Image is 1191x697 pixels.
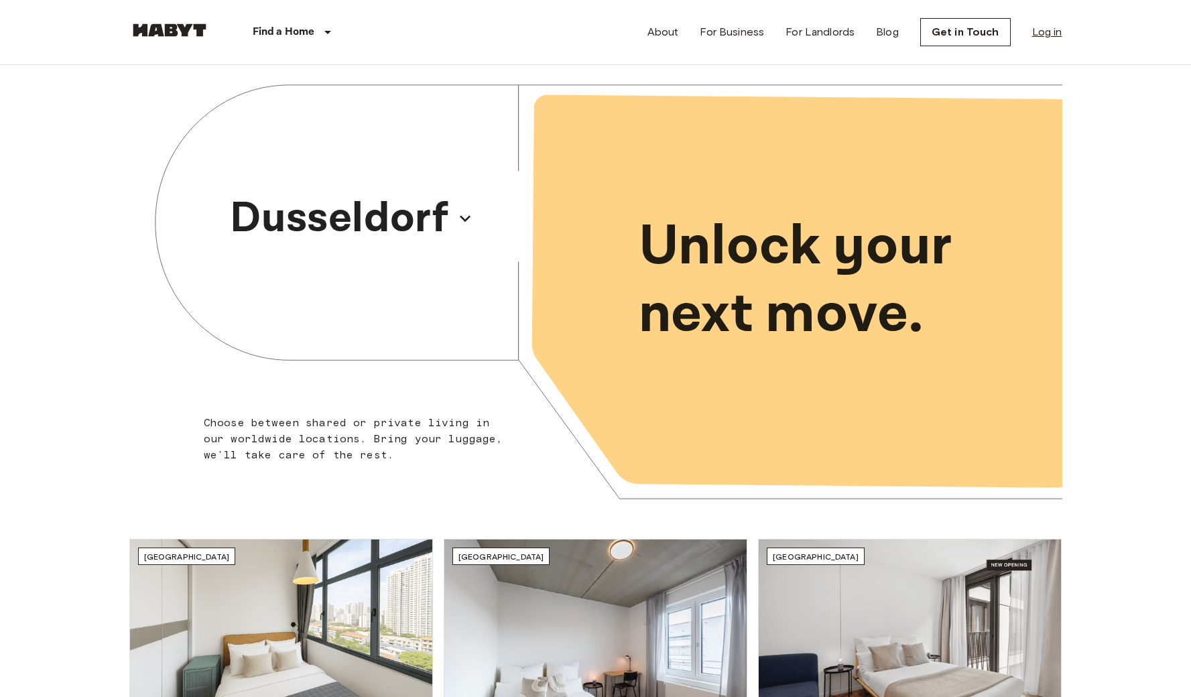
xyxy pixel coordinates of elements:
[639,213,1041,348] p: Unlock your next move.
[225,182,478,255] button: Dusseldorf
[204,415,511,463] p: Choose between shared or private living in our worldwide locations. Bring your luggage, we'll tak...
[253,24,315,40] p: Find a Home
[1032,24,1062,40] a: Log in
[458,552,544,562] span: [GEOGRAPHIC_DATA]
[773,552,859,562] span: [GEOGRAPHIC_DATA]
[647,24,679,40] a: About
[129,23,210,37] img: Habyt
[786,24,855,40] a: For Landlords
[230,186,448,251] p: Dusseldorf
[144,552,230,562] span: [GEOGRAPHIC_DATA]
[700,24,764,40] a: For Business
[920,18,1011,46] a: Get in Touch
[876,24,899,40] a: Blog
